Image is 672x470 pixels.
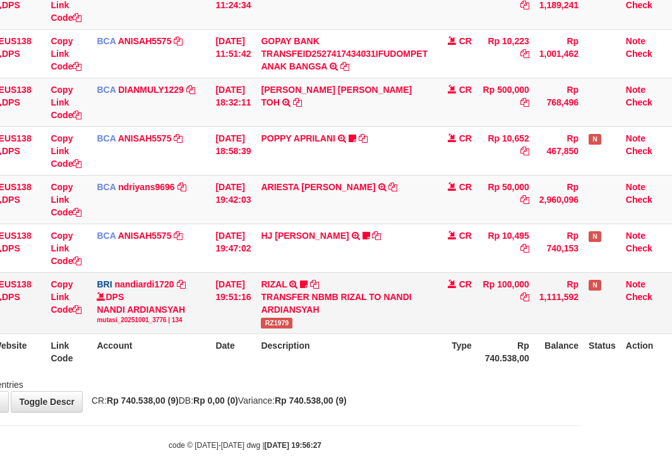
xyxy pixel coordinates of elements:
[118,36,172,46] a: ANISAH5575
[210,334,256,370] th: Date
[174,133,183,143] a: Copy ANISAH5575 to clipboard
[459,231,472,241] span: CR
[477,224,534,272] td: Rp 10,495
[114,279,174,289] a: nandiardi1720
[459,182,472,192] span: CR
[589,280,601,291] span: Has Note
[534,224,584,272] td: Rp 740,153
[520,49,529,59] a: Copy Rp 10,223 to clipboard
[261,279,287,289] a: RIZAL
[51,133,81,169] a: Copy Link Code
[626,36,645,46] a: Note
[256,334,433,370] th: Description
[275,395,347,406] strong: Rp 740.538,00 (9)
[626,133,645,143] a: Note
[626,146,652,156] a: Check
[293,97,302,107] a: Copy CARINA OCTAVIA TOH to clipboard
[459,36,472,46] span: CR
[261,291,428,316] div: TRANSFER NBMB RIZAL TO NANDI ARDIANSYAH
[477,126,534,175] td: Rp 10,652
[626,292,652,302] a: Check
[51,182,81,217] a: Copy Link Code
[51,36,81,71] a: Copy Link Code
[534,126,584,175] td: Rp 467,850
[261,231,349,241] a: HJ [PERSON_NAME]
[477,29,534,78] td: Rp 10,223
[626,182,645,192] a: Note
[97,182,116,192] span: BCA
[97,85,116,95] span: BCA
[584,334,621,370] th: Status
[520,292,529,302] a: Copy Rp 100,000 to clipboard
[310,279,319,289] a: Copy RIZAL to clipboard
[261,36,428,71] a: GOPAY BANK TRANSFEID2527417434031IFUDOMPET ANAK BANGSA
[11,391,83,413] a: Toggle Descr
[118,182,175,192] a: ndriyans9696
[97,133,116,143] span: BCA
[261,133,335,143] a: POPPY APRILANI
[589,231,601,242] span: Has Note
[477,175,534,224] td: Rp 50,000
[97,316,205,325] div: mutasi_20251001_3776 | 134
[210,29,256,78] td: [DATE] 11:51:42
[520,243,529,253] a: Copy Rp 10,495 to clipboard
[174,36,183,46] a: Copy ANISAH5575 to clipboard
[210,78,256,126] td: [DATE] 18:32:11
[97,36,116,46] span: BCA
[626,97,652,107] a: Check
[193,395,238,406] strong: Rp 0,00 (0)
[359,133,368,143] a: Copy POPPY APRILANI to clipboard
[210,126,256,175] td: [DATE] 18:58:39
[626,279,645,289] a: Note
[589,134,601,145] span: Has Note
[169,441,321,450] small: code © [DATE]-[DATE] dwg |
[459,133,472,143] span: CR
[340,61,349,71] a: Copy GOPAY BANK TRANSFEID2527417434031IFUDOMPET ANAK BANGSA to clipboard
[534,29,584,78] td: Rp 1,001,462
[520,146,529,156] a: Copy Rp 10,652 to clipboard
[118,231,172,241] a: ANISAH5575
[459,279,472,289] span: CR
[177,279,186,289] a: Copy nandiardi1720 to clipboard
[210,175,256,224] td: [DATE] 19:42:03
[626,85,645,95] a: Note
[534,78,584,126] td: Rp 768,496
[51,231,81,266] a: Copy Link Code
[534,272,584,334] td: Rp 1,111,592
[265,441,321,450] strong: [DATE] 19:56:27
[626,243,652,253] a: Check
[51,85,81,120] a: Copy Link Code
[210,224,256,272] td: [DATE] 19:47:02
[520,97,529,107] a: Copy Rp 500,000 to clipboard
[626,195,652,205] a: Check
[372,231,381,241] a: Copy HJ YUMI MUTIAH to clipboard
[97,231,116,241] span: BCA
[210,272,256,334] td: [DATE] 19:51:16
[174,231,183,241] a: Copy ANISAH5575 to clipboard
[118,85,184,95] a: DIANMULY1229
[177,182,186,192] a: Copy ndriyans9696 to clipboard
[534,334,584,370] th: Balance
[626,231,645,241] a: Note
[534,175,584,224] td: Rp 2,960,096
[459,85,472,95] span: CR
[45,334,92,370] th: Link Code
[92,334,210,370] th: Account
[107,395,179,406] strong: Rp 740.538,00 (9)
[433,334,477,370] th: Type
[261,182,375,192] a: ARIESTA [PERSON_NAME]
[388,182,397,192] a: Copy ARIESTA HERU PRAKO to clipboard
[520,195,529,205] a: Copy Rp 50,000 to clipboard
[477,272,534,334] td: Rp 100,000
[97,291,205,325] div: DPS NANDI ARDIANSYAH
[51,279,81,315] a: Copy Link Code
[261,318,292,328] span: RZ1979
[261,85,412,107] a: [PERSON_NAME] [PERSON_NAME] TOH
[626,49,652,59] a: Check
[186,85,195,95] a: Copy DIANMULY1229 to clipboard
[97,279,112,289] span: BRI
[477,78,534,126] td: Rp 500,000
[85,395,347,406] span: CR: DB: Variance:
[118,133,172,143] a: ANISAH5575
[477,334,534,370] th: Rp 740.538,00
